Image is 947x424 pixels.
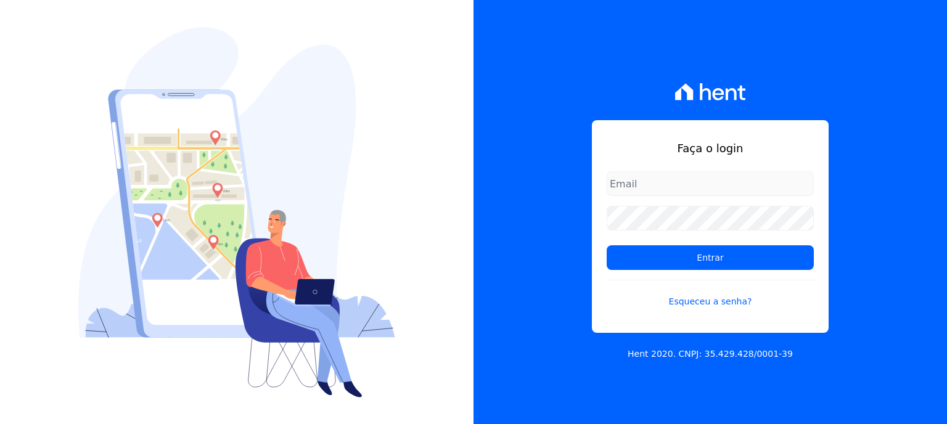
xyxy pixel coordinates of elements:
[628,348,793,361] p: Hent 2020. CNPJ: 35.429.428/0001-39
[607,280,814,308] a: Esqueceu a senha?
[607,245,814,270] input: Entrar
[78,27,395,397] img: Login
[607,171,814,196] input: Email
[607,140,814,157] h1: Faça o login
